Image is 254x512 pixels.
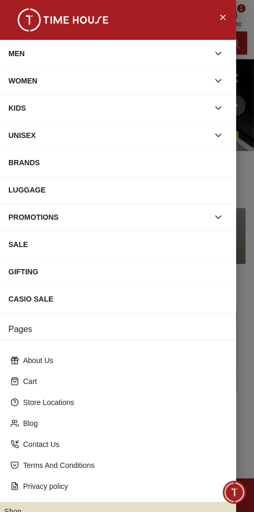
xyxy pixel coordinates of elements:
div: BRANDS [8,153,228,172]
div: WOMEN [8,71,209,90]
div: MEN [8,44,209,63]
div: CASIO SALE [8,290,228,308]
p: About Us [23,355,221,366]
p: Contact Us [23,439,221,450]
img: ... [10,8,115,31]
div: GIFTING [8,262,228,281]
div: Chat Widget [223,481,246,504]
div: UNISEX [8,126,209,145]
p: Cart [23,376,221,387]
p: Privacy policy [23,481,221,492]
div: KIDS [8,99,209,118]
p: Blog [23,418,221,429]
div: LUGGAGE [8,180,228,199]
p: Store Locations [23,397,221,408]
button: Close Menu [214,8,231,25]
p: Terms And Conditions [23,460,221,471]
div: PROMOTIONS [8,208,209,227]
div: SALE [8,235,228,254]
